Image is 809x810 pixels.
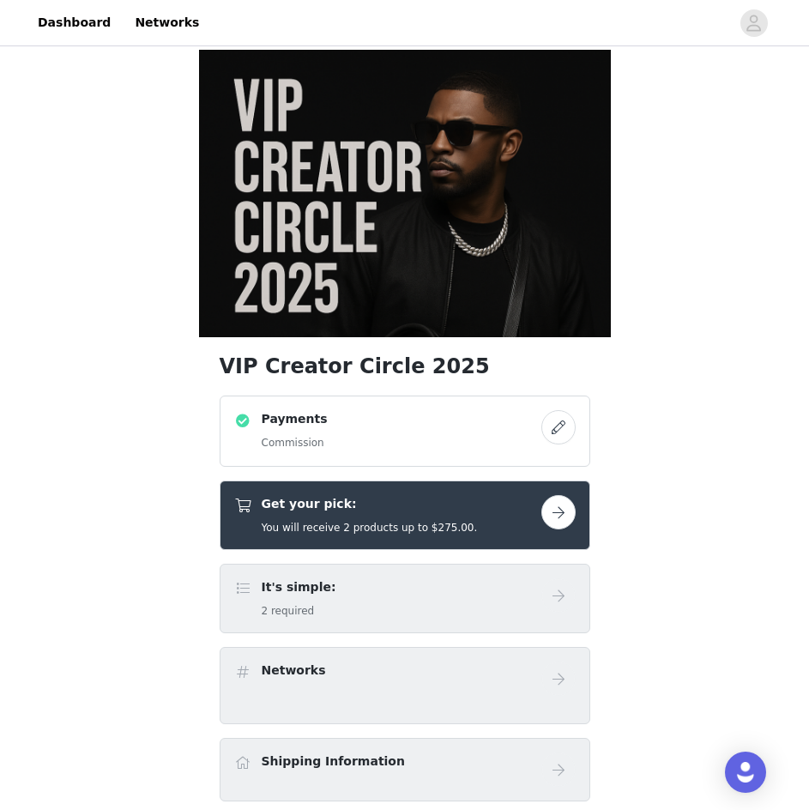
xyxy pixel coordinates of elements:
[746,9,762,37] div: avatar
[220,564,590,633] div: It's simple:
[220,396,590,467] div: Payments
[262,495,478,513] h4: Get your pick:
[262,578,336,596] h4: It's simple:
[124,3,209,42] a: Networks
[262,435,328,450] h5: Commission
[262,753,405,771] h4: Shipping Information
[262,410,328,428] h4: Payments
[262,520,478,535] h5: You will receive 2 products up to $275.00.
[27,3,121,42] a: Dashboard
[199,50,611,337] img: campaign image
[725,752,766,793] div: Open Intercom Messenger
[220,647,590,724] div: Networks
[262,603,336,619] h5: 2 required
[220,351,590,382] h1: VIP Creator Circle 2025
[220,738,590,801] div: Shipping Information
[262,662,326,680] h4: Networks
[220,481,590,550] div: Get your pick:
